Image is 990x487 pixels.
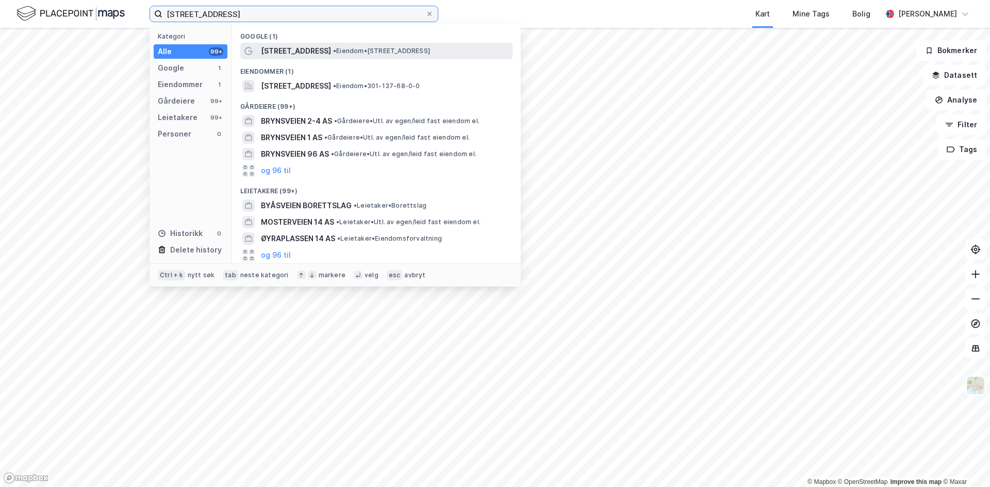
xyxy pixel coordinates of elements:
[158,62,184,74] div: Google
[336,218,481,226] span: Leietaker • Utl. av egen/leid fast eiendom el.
[793,8,830,20] div: Mine Tags
[261,249,291,261] button: og 96 til
[938,438,990,487] iframe: Chat Widget
[158,32,227,40] div: Kategori
[354,201,357,209] span: •
[334,117,480,125] span: Gårdeiere • Utl. av egen/leid fast eiendom el.
[209,47,223,56] div: 99+
[333,82,336,90] span: •
[209,113,223,122] div: 99+
[158,95,195,107] div: Gårdeiere
[158,128,191,140] div: Personer
[333,82,420,90] span: Eiendom • 301-137-68-0-0
[240,271,289,279] div: neste kategori
[331,150,334,158] span: •
[261,164,291,177] button: og 96 til
[261,80,331,92] span: [STREET_ADDRESS]
[3,472,48,484] a: Mapbox homepage
[365,271,378,279] div: velg
[404,271,425,279] div: avbryt
[337,234,340,242] span: •
[232,94,521,113] div: Gårdeiere (99+)
[333,47,430,55] span: Eiendom • [STREET_ADDRESS]
[232,59,521,78] div: Eiendommer (1)
[936,114,986,135] button: Filter
[209,97,223,105] div: 99+
[261,131,322,144] span: BRYNSVEIEN 1 AS
[158,78,203,91] div: Eiendommer
[838,478,888,485] a: OpenStreetMap
[387,270,403,280] div: esc
[938,139,986,160] button: Tags
[215,80,223,89] div: 1
[807,478,836,485] a: Mapbox
[158,111,197,124] div: Leietakere
[215,64,223,72] div: 1
[215,229,223,238] div: 0
[336,218,339,226] span: •
[333,47,336,55] span: •
[324,133,470,142] span: Gårdeiere • Utl. av egen/leid fast eiendom el.
[188,271,215,279] div: nytt søk
[16,5,125,23] img: logo.f888ab2527a4732fd821a326f86c7f29.svg
[890,478,942,485] a: Improve this map
[898,8,957,20] div: [PERSON_NAME]
[337,234,442,243] span: Leietaker • Eiendomsforvaltning
[261,45,331,57] span: [STREET_ADDRESS]
[852,8,870,20] div: Bolig
[261,148,329,160] span: BRYNSVEIEN 96 AS
[158,227,203,240] div: Historikk
[162,6,425,22] input: Søk på adresse, matrikkel, gårdeiere, leietakere eller personer
[755,8,770,20] div: Kart
[923,65,986,86] button: Datasett
[331,150,476,158] span: Gårdeiere • Utl. av egen/leid fast eiendom el.
[966,376,985,395] img: Z
[354,201,426,210] span: Leietaker • Borettslag
[319,271,345,279] div: markere
[324,133,327,141] span: •
[261,216,334,228] span: MOSTERVEIEN 14 AS
[261,232,335,245] span: ØYRAPLASSEN 14 AS
[158,270,186,280] div: Ctrl + k
[232,179,521,197] div: Leietakere (99+)
[334,117,337,125] span: •
[223,270,238,280] div: tab
[926,90,986,110] button: Analyse
[215,130,223,138] div: 0
[158,45,172,58] div: Alle
[261,115,332,127] span: BRYNSVEIEN 2-4 AS
[232,24,521,43] div: Google (1)
[170,244,222,256] div: Delete history
[916,40,986,61] button: Bokmerker
[261,199,352,212] span: BYÅSVEIEN BORETTSLAG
